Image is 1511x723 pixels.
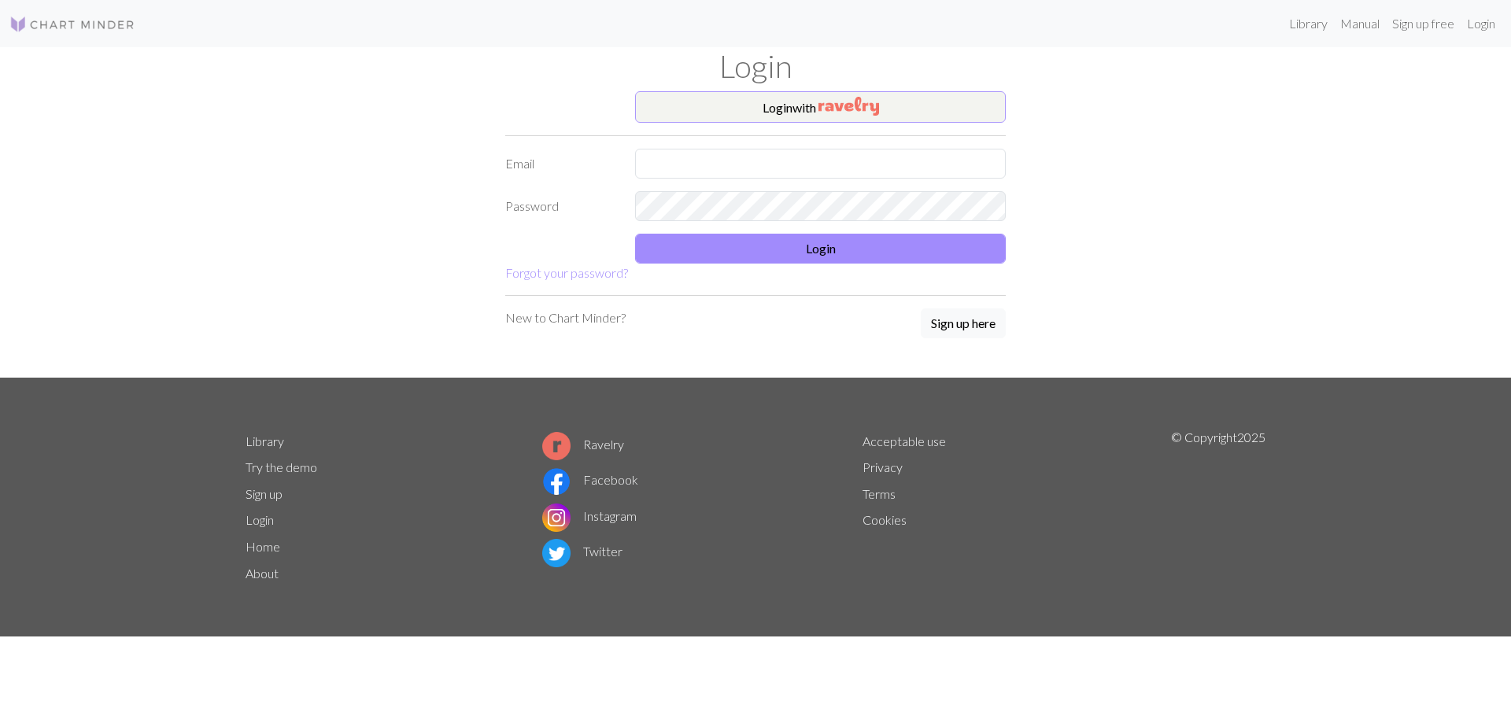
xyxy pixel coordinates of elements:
a: Sign up free [1386,8,1461,39]
button: Loginwith [635,91,1006,123]
a: Twitter [542,544,623,559]
button: Sign up here [921,308,1006,338]
img: Ravelry logo [542,432,571,460]
a: Ravelry [542,437,624,452]
a: Login [1461,8,1502,39]
a: Instagram [542,508,637,523]
a: Terms [863,486,896,501]
a: Cookies [863,512,907,527]
a: Library [246,433,284,448]
img: Ravelry [818,97,879,116]
a: Manual [1334,8,1386,39]
a: Acceptable use [863,433,946,448]
h1: Login [236,47,1275,85]
a: Facebook [542,472,638,487]
a: Login [246,512,274,527]
a: Forgot your password? [505,265,628,280]
a: Privacy [863,459,903,474]
a: Sign up here [921,308,1006,340]
a: Home [246,539,280,554]
a: About [246,566,279,581]
p: New to Chart Minder? [505,308,626,327]
label: Email [496,149,626,179]
img: Twitter logo [542,539,571,567]
p: © Copyright 2025 [1171,428,1265,587]
button: Login [635,234,1006,264]
a: Try the demo [246,459,317,474]
img: Logo [9,15,135,34]
img: Instagram logo [542,504,571,532]
a: Sign up [246,486,283,501]
img: Facebook logo [542,467,571,496]
label: Password [496,191,626,221]
a: Library [1283,8,1334,39]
